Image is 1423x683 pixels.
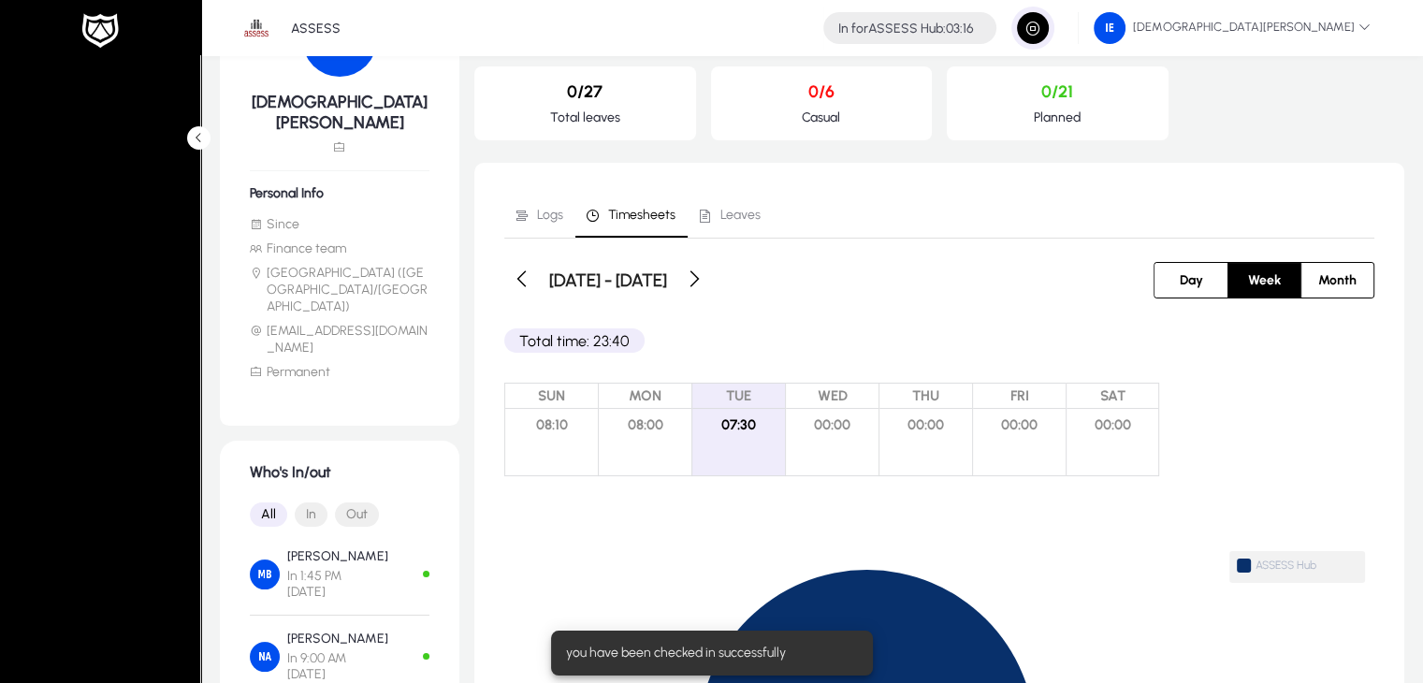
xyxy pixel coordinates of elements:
p: Planned [962,109,1154,125]
span: WED [786,384,878,409]
span: 08:00 [599,409,691,441]
p: ASSESS [291,21,341,36]
p: [PERSON_NAME] [287,548,388,564]
span: Day [1169,263,1214,298]
a: Leaves [688,193,773,238]
span: ASSESS Hub [1237,559,1358,576]
h4: ASSESS Hub [838,21,974,36]
p: 0/27 [489,81,681,102]
li: Permanent [250,364,429,381]
h6: Personal Info [250,185,429,201]
span: ASSESS Hub [1256,559,1358,573]
img: Mahmoud Bashandy [250,559,280,589]
span: THU [879,384,972,409]
img: white-logo.png [77,11,123,51]
span: FRI [973,384,1066,409]
button: Day [1154,263,1227,298]
p: Total time: 23:40 [504,328,645,353]
div: you have been checked in successfully [551,631,865,676]
span: Timesheets [608,209,675,222]
p: Casual [726,109,918,125]
span: Logs [537,209,563,222]
span: 00:00 [1067,409,1158,441]
span: 00:00 [786,409,878,441]
span: Month [1307,263,1368,298]
h3: [DATE] - [DATE] [549,269,667,291]
span: Leaves [720,209,761,222]
span: In for [838,21,868,36]
button: Month [1301,263,1373,298]
span: : [943,21,946,36]
h1: Who's In/out [250,463,429,481]
p: Total leaves [489,109,681,125]
span: SAT [1067,384,1158,409]
mat-button-toggle-group: Font Style [250,496,429,533]
span: 07:30 [692,409,785,441]
span: In 9:00 AM [DATE] [287,650,388,682]
p: [PERSON_NAME] [287,631,388,647]
li: Since [250,216,429,233]
span: In 1:45 PM [DATE] [287,568,388,600]
span: TUE [692,384,785,409]
button: Out [335,502,379,527]
img: 104.png [1094,12,1125,44]
span: Week [1237,263,1292,298]
span: 00:00 [879,409,972,441]
li: [EMAIL_ADDRESS][DOMAIN_NAME] [250,323,429,356]
button: Week [1228,263,1300,298]
img: 1.png [239,10,274,46]
span: 08:10 [505,409,598,441]
p: 0/21 [962,81,1154,102]
button: In [295,502,327,527]
a: Timesheets [575,193,688,238]
button: All [250,502,287,527]
img: Nahla Abdelaziz [250,642,280,672]
button: [DEMOGRAPHIC_DATA][PERSON_NAME] [1079,11,1386,45]
p: 0/6 [726,81,918,102]
h5: [DEMOGRAPHIC_DATA][PERSON_NAME] [250,92,429,133]
span: SUN [505,384,598,409]
span: 00:00 [973,409,1066,441]
a: Logs [504,193,575,238]
li: [GEOGRAPHIC_DATA] ([GEOGRAPHIC_DATA]/[GEOGRAPHIC_DATA]) [250,265,429,315]
li: Finance team [250,240,429,257]
span: MON [599,384,691,409]
span: [DEMOGRAPHIC_DATA][PERSON_NAME] [1094,12,1371,44]
span: 03:16 [946,21,974,36]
